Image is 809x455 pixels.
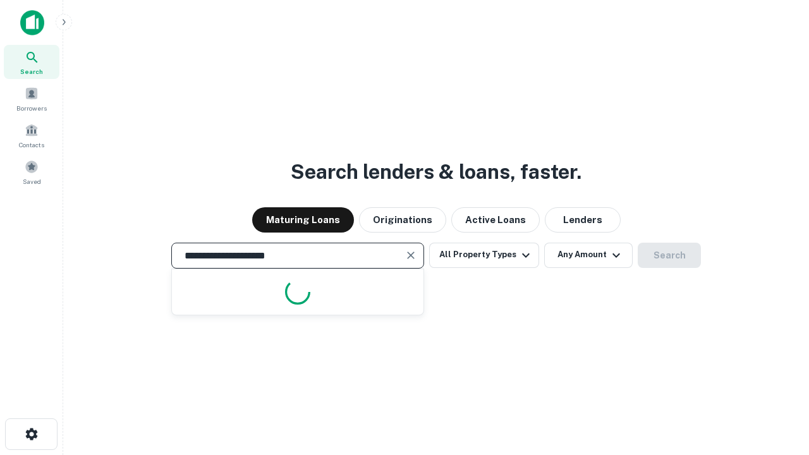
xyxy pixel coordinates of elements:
[252,207,354,233] button: Maturing Loans
[402,246,420,264] button: Clear
[19,140,44,150] span: Contacts
[4,155,59,189] a: Saved
[451,207,540,233] button: Active Loans
[23,176,41,186] span: Saved
[4,118,59,152] a: Contacts
[429,243,539,268] button: All Property Types
[20,66,43,76] span: Search
[4,45,59,79] a: Search
[544,243,633,268] button: Any Amount
[291,157,581,187] h3: Search lenders & loans, faster.
[359,207,446,233] button: Originations
[746,354,809,415] iframe: Chat Widget
[545,207,621,233] button: Lenders
[16,103,47,113] span: Borrowers
[20,10,44,35] img: capitalize-icon.png
[4,82,59,116] a: Borrowers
